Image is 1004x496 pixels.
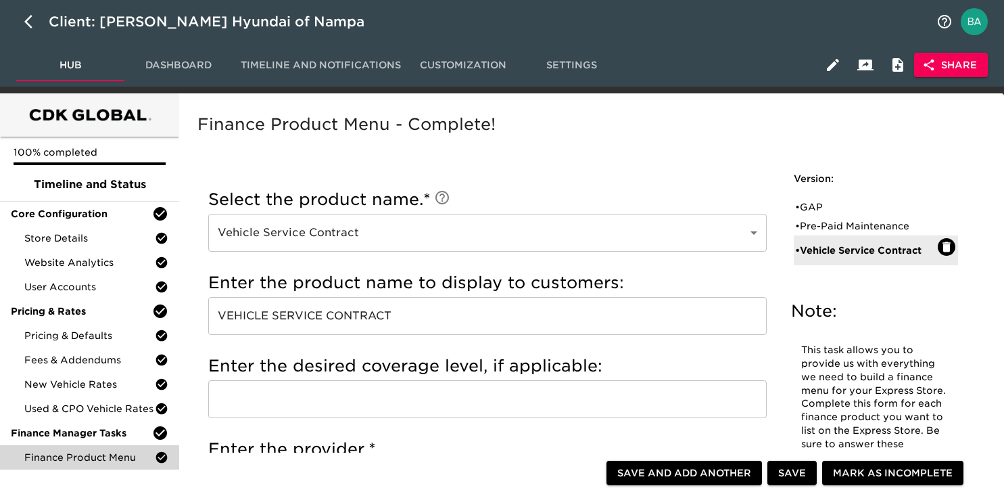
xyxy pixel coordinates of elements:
[822,461,963,486] button: Mark as Incomplete
[24,256,155,269] span: Website Analytics
[241,57,401,74] span: Timeline and Notifications
[794,217,958,235] div: •Pre-Paid Maintenance
[606,461,762,486] button: Save and Add Another
[24,329,155,342] span: Pricing & Defaults
[794,172,958,187] h6: Version:
[24,57,116,74] span: Hub
[208,272,767,294] h5: Enter the product name to display to customers:
[24,280,155,294] span: User Accounts
[11,207,152,221] span: Core Configuration
[49,11,383,32] div: Client: [PERSON_NAME] Hyundai of Nampa
[801,344,951,478] p: This task allows you to provide us with everything we need to build a finance menu for your Expre...
[882,49,914,81] button: Internal Notes and Comments
[133,57,224,74] span: Dashboard
[795,219,938,233] div: • Pre-Paid Maintenance
[794,235,958,265] div: •Vehicle Service Contract
[833,465,953,482] span: Mark as Incomplete
[24,378,155,391] span: New Vehicle Rates
[794,198,958,217] div: •GAP
[208,438,767,460] h5: Enter the provider.
[24,402,155,415] span: Used & CPO Vehicle Rates
[928,5,961,38] button: notifications
[208,355,767,377] h5: Enter the desired coverage level, if applicable:
[208,214,767,252] div: Vehicle Service Contract
[197,114,980,135] h5: Finance Product Menu - Complete!
[795,200,938,214] div: • GAP
[795,244,938,257] div: • Vehicle Service Contract
[417,57,509,74] span: Customization
[925,57,977,74] span: Share
[938,238,955,256] button: Delete: Vehicle Service Contract
[11,305,152,318] span: Pricing & Rates
[24,231,155,245] span: Store Details
[208,189,767,210] h5: Select the product name.
[791,300,961,322] h5: Note:
[849,49,882,81] button: Client View
[24,353,155,367] span: Fees & Addendums
[617,465,751,482] span: Save and Add Another
[525,57,617,74] span: Settings
[14,145,166,159] p: 100% completed
[24,451,155,464] span: Finance Product Menu
[11,177,168,193] span: Timeline and Status
[961,8,988,35] img: Profile
[778,465,806,482] span: Save
[914,53,988,78] button: Share
[767,461,817,486] button: Save
[817,49,849,81] button: Edit Hub
[11,426,152,440] span: Finance Manager Tasks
